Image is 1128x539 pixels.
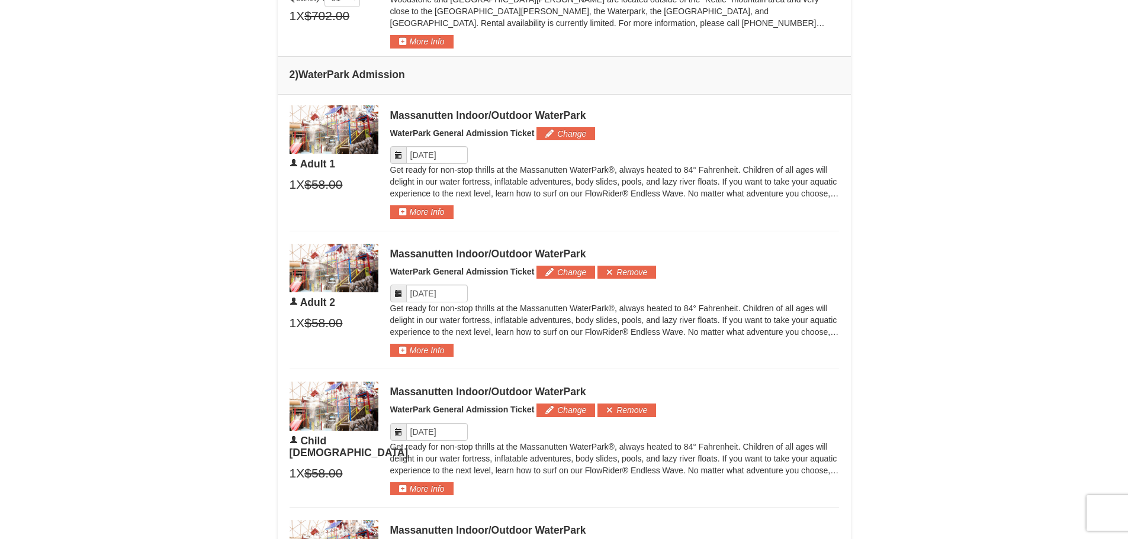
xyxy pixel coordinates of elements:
[304,464,342,482] span: $58.00
[390,482,454,495] button: More Info
[300,296,335,308] span: Adult 2
[290,314,297,332] span: 1
[536,127,595,140] button: Change
[304,176,342,193] span: $58.00
[536,266,595,279] button: Change
[597,404,656,417] button: Remove
[390,109,839,121] div: Massanutten Indoor/Outdoor WaterPark
[290,7,297,25] span: 1
[296,7,304,25] span: X
[390,205,454,218] button: More Info
[390,524,839,536] div: Massanutten Indoor/Outdoor WaterPark
[390,344,454,357] button: More Info
[296,314,304,332] span: X
[296,176,304,193] span: X
[304,314,342,332] span: $58.00
[390,302,839,338] p: Get ready for non-stop thrills at the Massanutten WaterPark®, always heated to 84° Fahrenheit. Ch...
[295,69,298,80] span: )
[390,128,535,138] span: WaterPark General Admission Ticket
[290,464,297,482] span: 1
[290,382,378,430] img: 6619917-1403-22d2226d.jpg
[290,69,839,80] h4: 2 WaterPark Admission
[390,386,839,398] div: Massanutten Indoor/Outdoor WaterPark
[290,244,378,292] img: 6619917-1403-22d2226d.jpg
[390,164,839,199] p: Get ready for non-stop thrills at the Massanutten WaterPark®, always heated to 84° Fahrenheit. Ch...
[290,435,409,459] span: Child [DEMOGRAPHIC_DATA]
[390,35,454,48] button: More Info
[536,404,595,417] button: Change
[296,464,304,482] span: X
[304,7,349,25] span: $702.00
[290,105,378,154] img: 6619917-1403-22d2226d.jpg
[390,267,535,276] span: WaterPark General Admission Ticket
[390,441,839,476] p: Get ready for non-stop thrills at the Massanutten WaterPark®, always heated to 84° Fahrenheit. Ch...
[390,405,535,414] span: WaterPark General Admission Ticket
[290,176,297,193] span: 1
[597,266,656,279] button: Remove
[300,158,335,170] span: Adult 1
[390,248,839,260] div: Massanutten Indoor/Outdoor WaterPark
